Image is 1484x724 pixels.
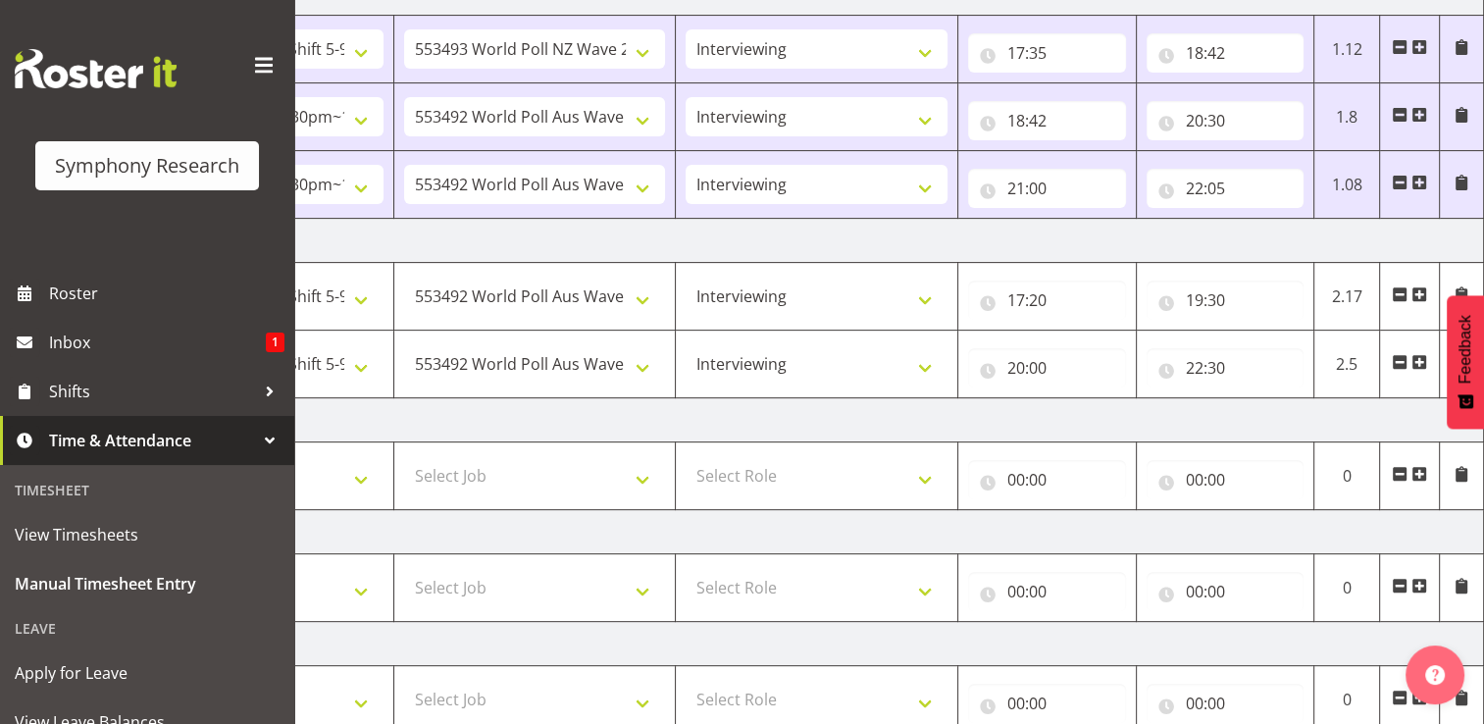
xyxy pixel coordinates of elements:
img: help-xxl-2.png [1425,665,1445,685]
input: Click to select... [1147,460,1305,499]
input: Click to select... [968,684,1126,723]
input: Click to select... [1147,348,1305,388]
input: Click to select... [968,33,1126,73]
span: Roster [49,279,284,308]
input: Click to select... [1147,101,1305,140]
a: Manual Timesheet Entry [5,559,289,608]
input: Click to select... [1147,684,1305,723]
td: [DATE] [112,510,1484,554]
span: 1 [266,333,284,352]
span: View Timesheets [15,520,280,549]
input: Click to select... [968,169,1126,208]
td: 2.17 [1314,263,1380,331]
input: Click to select... [968,101,1126,140]
td: 1.08 [1314,151,1380,219]
input: Click to select... [1147,572,1305,611]
span: Manual Timesheet Entry [15,569,280,598]
input: Click to select... [968,281,1126,320]
a: View Timesheets [5,510,289,559]
span: Feedback [1457,315,1474,384]
td: 0 [1314,554,1380,622]
a: Apply for Leave [5,648,289,698]
input: Click to select... [1147,281,1305,320]
span: Time & Attendance [49,426,255,455]
td: 1.12 [1314,16,1380,83]
div: Symphony Research [55,151,239,181]
input: Click to select... [968,348,1126,388]
td: 1.8 [1314,83,1380,151]
span: Shifts [49,377,255,406]
input: Click to select... [968,460,1126,499]
img: Rosterit website logo [15,49,177,88]
span: Apply for Leave [15,658,280,688]
button: Feedback - Show survey [1447,295,1484,429]
div: Timesheet [5,470,289,510]
input: Click to select... [1147,169,1305,208]
td: [DATE] [112,219,1484,263]
td: 0 [1314,442,1380,510]
div: Leave [5,608,289,648]
td: 2.5 [1314,331,1380,398]
td: [DATE] [112,398,1484,442]
td: [DATE] [112,622,1484,666]
input: Click to select... [1147,33,1305,73]
input: Click to select... [968,572,1126,611]
span: Inbox [49,328,266,357]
